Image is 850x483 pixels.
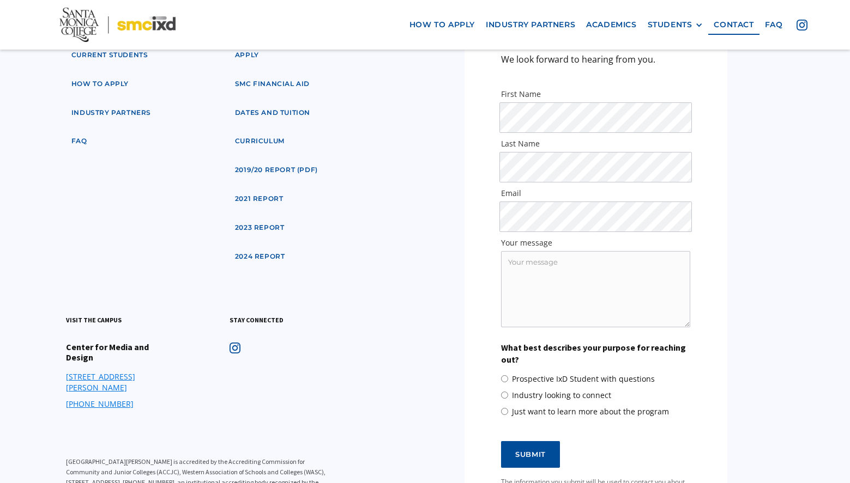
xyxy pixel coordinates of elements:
[501,408,508,415] input: Just want to learn more about the program
[66,342,175,363] h4: Center for Media and Design
[230,218,290,238] a: 2023 Report
[230,45,264,65] a: apply
[708,15,759,35] a: contact
[66,45,154,65] a: Current students
[501,392,508,399] input: Industry looking to connect
[66,399,134,409] a: [PHONE_NUMBER]
[512,406,669,417] span: Just want to learn more about the program
[66,103,156,123] a: industry partners
[230,189,289,209] a: 2021 Report
[59,8,176,41] img: Santa Monica College - SMC IxD logo
[501,441,560,468] input: Submit
[230,160,323,180] a: 2019/20 Report (pdf)
[66,315,122,325] h3: visit the campus
[501,138,690,149] label: Last Name
[230,247,291,267] a: 2024 Report
[512,374,655,384] span: Prospective IxD Student with questions
[501,188,690,199] label: Email
[501,52,655,67] p: We look forward to hearing from you.
[648,20,692,29] div: STUDENTS
[648,20,703,29] div: STUDENTS
[66,74,134,94] a: how to apply
[66,131,93,151] a: faq
[66,371,175,393] a: [STREET_ADDRESS][PERSON_NAME]
[230,131,290,151] a: curriculum
[501,375,508,382] input: Prospective IxD Student with questions
[501,341,690,366] label: What best describes your purpose for reaching out?
[797,20,807,30] img: icon - instagram
[230,103,316,123] a: dates and tuition
[759,15,788,35] a: faq
[230,315,284,325] h3: stay connected
[230,74,315,94] a: SMC financial aid
[480,15,581,35] a: industry partners
[581,15,642,35] a: Academics
[230,343,240,353] img: icon - instagram
[501,237,690,248] label: Your message
[512,390,611,401] span: Industry looking to connect
[404,15,480,35] a: how to apply
[501,89,690,100] label: First Name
